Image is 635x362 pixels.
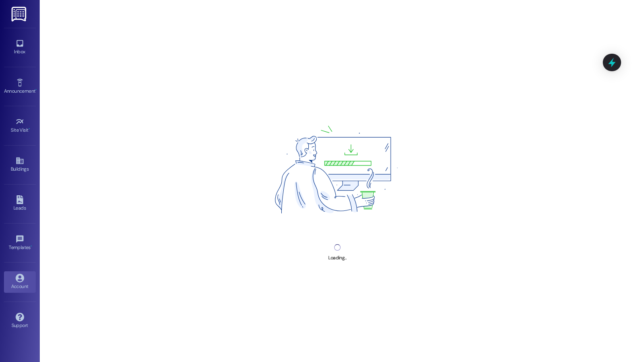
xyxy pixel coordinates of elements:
a: Account [4,271,36,293]
a: Buildings [4,154,36,175]
img: ResiDesk Logo [12,7,28,21]
a: Site Visit • [4,115,36,136]
span: • [29,126,30,132]
span: • [35,87,37,93]
a: Templates • [4,232,36,254]
a: Support [4,310,36,332]
a: Leads [4,193,36,214]
div: Loading... [328,254,346,262]
a: Inbox [4,37,36,58]
span: • [31,243,32,249]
